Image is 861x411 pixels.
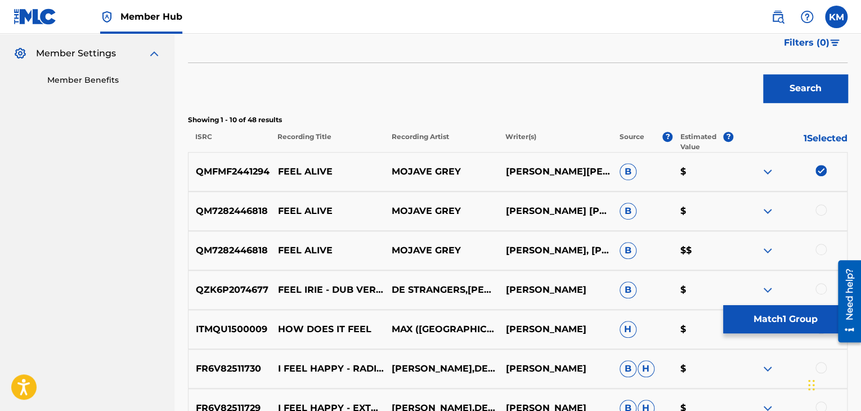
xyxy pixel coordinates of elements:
span: B [620,163,636,180]
button: Filters (0) [777,29,847,57]
span: B [620,242,636,259]
p: I FEEL HAPPY - RADIO EDIT [271,362,384,376]
p: [PERSON_NAME] [498,362,612,376]
div: User Menu [825,6,847,28]
img: deselect [815,165,827,176]
p: HOW DOES IT FEEL [271,323,384,336]
img: filter [830,39,840,46]
p: FR6V82511730 [189,362,271,376]
img: expand [761,204,774,218]
img: expand [761,165,774,178]
p: FEEL ALIVE [271,165,384,178]
span: H [620,321,636,338]
p: Estimated Value [680,132,724,152]
span: B [620,203,636,220]
p: DE STRANGERS,[PERSON_NAME],SLIDE PISTONS [384,283,498,297]
p: MOJAVE GREY [384,244,498,257]
span: Member Settings [36,47,116,60]
p: Recording Title [270,132,384,152]
p: FEEL ALIVE [271,244,384,257]
span: ? [662,132,672,142]
p: [PERSON_NAME],DEEPNESS [384,362,498,376]
p: ITMQU1500009 [189,323,271,336]
p: [PERSON_NAME] [498,283,612,297]
p: QM7282446818 [189,244,271,257]
span: H [638,360,654,377]
img: Member Settings [14,47,27,60]
a: Public Search [766,6,789,28]
img: help [800,10,814,24]
p: [PERSON_NAME] [498,323,612,336]
p: FEEL IRIE - DUB VERSION [271,283,384,297]
iframe: Chat Widget [805,357,861,411]
div: Drag [808,368,815,402]
p: QM7282446818 [189,204,271,218]
p: $ [672,283,733,297]
p: Recording Artist [384,132,498,152]
p: ISRC [188,132,270,152]
img: search [771,10,784,24]
button: Search [763,74,847,102]
img: Top Rightsholder [100,10,114,24]
iframe: Resource Center [829,256,861,347]
p: [PERSON_NAME][PERSON_NAME] [498,165,612,178]
span: B [620,282,636,298]
p: MOJAVE GREY [384,204,498,218]
img: expand [147,47,161,60]
img: expand [761,362,774,376]
p: MOJAVE GREY [384,165,498,178]
a: Member Benefits [47,74,161,86]
p: Source [620,132,644,152]
p: QZK6P2074677 [189,283,271,297]
div: Help [796,6,818,28]
img: expand [761,244,774,257]
span: B [620,360,636,377]
span: ? [723,132,733,142]
p: [PERSON_NAME] [PERSON_NAME] [498,204,612,218]
p: QMFMF2441294 [189,165,271,178]
button: Match1 Group [723,305,847,333]
p: 1 Selected [733,132,847,152]
p: Showing 1 - 10 of 48 results [188,115,847,125]
span: Member Hub [120,10,182,23]
p: $ [672,323,733,336]
p: [PERSON_NAME], [PERSON_NAME], [PERSON_NAME] [498,244,612,257]
p: Writer(s) [498,132,612,152]
p: $ [672,362,733,376]
p: FEEL ALIVE [271,204,384,218]
img: MLC Logo [14,8,57,25]
p: $ [672,204,733,218]
p: MAX ([GEOGRAPHIC_DATA]) [384,323,498,336]
p: $$ [672,244,733,257]
img: expand [761,283,774,297]
p: $ [672,165,733,178]
span: Filters ( 0 ) [784,36,829,50]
